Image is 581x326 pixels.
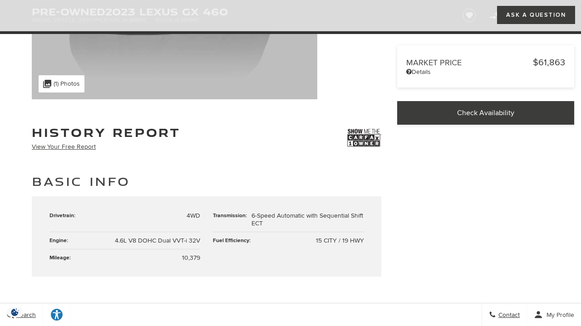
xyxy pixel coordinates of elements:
[32,173,381,190] h2: Basic Info
[406,57,565,68] a: Market Price $61,863
[5,307,25,317] section: Click to Open Cookie Consent Modal
[457,108,514,117] span: Check Availability
[406,58,533,68] span: Market Price
[397,101,574,125] a: Check Availability
[32,143,96,151] a: View Your Free Report
[43,308,70,321] div: Explore your accessibility options
[251,212,363,227] span: 6-Speed Automatic with Sequential Shift ECT
[39,75,84,92] div: (1) Photos
[347,127,381,149] img: Show me the Carfax
[49,212,80,219] div: Drivetrain:
[533,57,565,68] span: $61,863
[49,237,73,244] div: Engine:
[43,303,71,326] a: Explore your accessibility options
[213,212,251,219] div: Transmission:
[187,212,200,219] span: 4WD
[527,303,581,326] button: Open user profile menu
[49,254,75,262] div: Mileage:
[496,311,520,319] span: Contact
[316,237,364,244] span: 15 CITY / 19 HWY
[32,127,180,138] h2: History Report
[497,6,575,24] a: Ask a Question
[213,237,255,244] div: Fuel Efficiency:
[543,311,574,319] span: My Profile
[5,307,25,317] img: Opt-Out Icon
[182,254,200,262] span: 10,379
[115,237,200,244] span: 4.6L V8 DOHC Dual VVT-i 32V
[406,68,565,76] a: Details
